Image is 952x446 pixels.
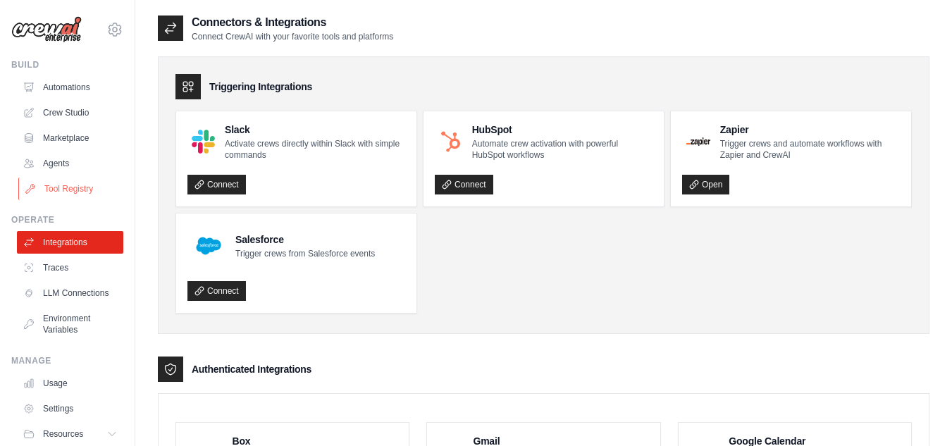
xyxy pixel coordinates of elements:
a: Traces [17,256,123,279]
a: Connect [187,175,246,194]
p: Automate crew activation with powerful HubSpot workflows [472,138,653,161]
img: Slack Logo [192,130,215,153]
h4: Zapier [720,123,900,137]
img: Salesforce Logo [192,229,225,263]
a: Settings [17,397,123,420]
a: Agents [17,152,123,175]
p: Trigger crews and automate workflows with Zapier and CrewAI [720,138,900,161]
span: Resources [43,428,83,440]
a: Open [682,175,729,194]
a: Tool Registry [18,178,125,200]
h2: Connectors & Integrations [192,14,393,31]
button: Resources [17,423,123,445]
a: Integrations [17,231,123,254]
h4: HubSpot [472,123,653,137]
img: HubSpot Logo [439,130,462,154]
img: Logo [11,16,82,43]
h3: Triggering Integrations [209,80,312,94]
a: Marketplace [17,127,123,149]
a: Crew Studio [17,101,123,124]
a: Usage [17,372,123,395]
h4: Salesforce [235,233,375,247]
a: Connect [435,175,493,194]
img: Zapier Logo [686,137,710,146]
a: LLM Connections [17,282,123,304]
p: Activate crews directly within Slack with simple commands [225,138,405,161]
a: Environment Variables [17,307,123,341]
h4: Slack [225,123,405,137]
p: Connect CrewAI with your favorite tools and platforms [192,31,393,42]
div: Build [11,59,123,70]
div: Manage [11,355,123,366]
div: Operate [11,214,123,225]
p: Trigger crews from Salesforce events [235,248,375,259]
h3: Authenticated Integrations [192,362,311,376]
a: Automations [17,76,123,99]
a: Connect [187,281,246,301]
